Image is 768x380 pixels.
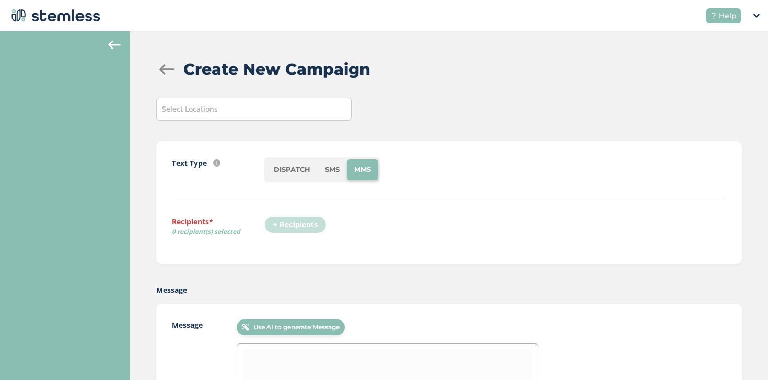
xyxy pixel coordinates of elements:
[172,158,207,169] label: Text Type
[266,159,318,180] li: DISPATCH
[253,323,340,332] span: Use AI to generate Message
[162,104,218,114] span: Select Locations
[172,216,264,240] label: Recipients*
[237,319,345,335] button: Use AI to generate Message
[347,159,378,180] li: MMS
[213,159,220,167] img: icon-info-236977d2.svg
[719,10,737,21] span: Help
[156,284,187,295] label: Message
[318,159,347,180] li: SMS
[172,227,264,236] span: 0 recipient(s) selected
[753,14,760,18] img: icon_down-arrow-small-66adaf34.svg
[716,330,768,380] iframe: Chat Widget
[108,41,121,49] img: icon-arrow-back-accent-c549486e.svg
[183,57,370,81] h2: Create New Campaign
[8,5,100,26] img: logo-dark-0685b13c.svg
[711,13,717,19] img: icon-help-white-03924b79.svg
